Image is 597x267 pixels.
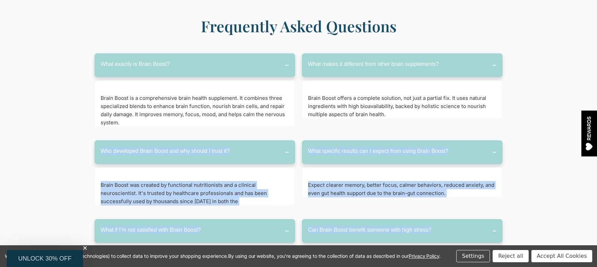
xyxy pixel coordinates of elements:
[531,250,592,262] button: Accept All Cookies
[101,94,289,127] p: Brain Boost is a comprehensive brain health supplement. It combines three specialized blends to e...
[302,219,502,243] button: Can Brain Boost benefit someone with high stress?
[5,253,441,259] span: We use cookies (and other similar technologies) to collect data to improve your shopping experien...
[95,219,295,243] button: What if I’m not satisfied with Brain Boost?
[7,250,83,267] div: UNLOCK 30% OFFClose teaser
[409,253,439,259] a: Privacy Policy
[18,255,71,262] span: UNLOCK 30% OFF
[95,53,295,77] button: What exactly is Brain Boost?
[308,94,496,119] p: Brain Boost offers a complete solution, not just a partial fix. It uses natural ingredients with ...
[456,250,490,262] button: Settings
[95,140,295,164] button: Who developed Brain Boost and why should I trust it?
[302,140,502,164] button: What specific results can I expect from using Brain Boost?
[493,250,528,262] button: Reject all
[146,16,451,37] blockquote: Frequently Asked Questions
[308,181,496,197] p: Expect clearer memory, better focus, calmer behaviors, reduced anxiety, and even gut health suppo...
[101,181,289,214] p: Brain Boost was created by functional nutritionists and a clinical neuroscientist. It's trusted b...
[302,53,502,77] button: What makes it different from other brain supplements?
[82,245,88,251] button: Close teaser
